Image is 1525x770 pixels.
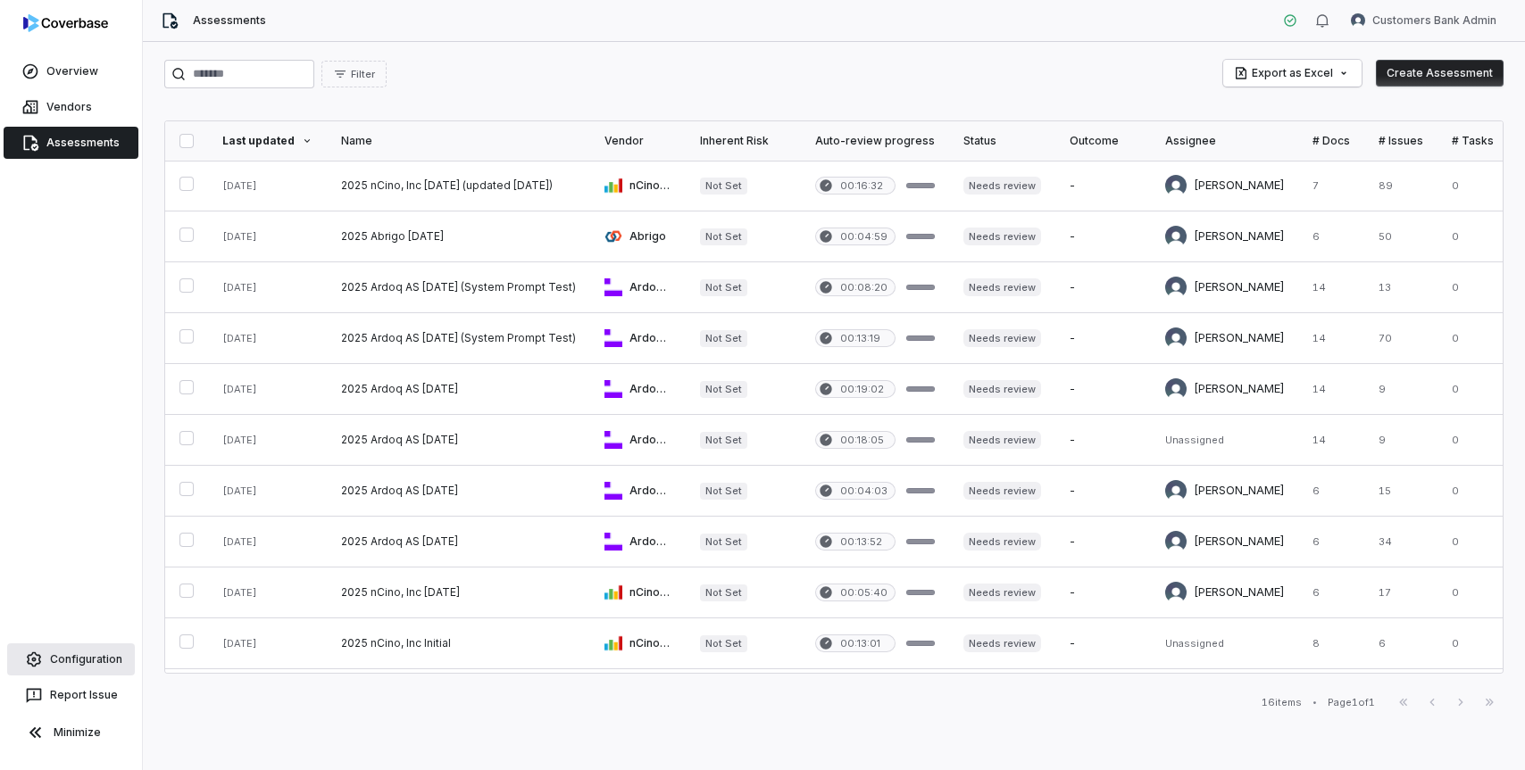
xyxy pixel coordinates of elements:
[23,14,108,32] img: logo-D7KZi-bG.svg
[4,91,138,123] a: Vendors
[1055,161,1151,211] td: -
[7,679,135,711] button: Report Issue
[222,134,312,148] div: Last updated
[1055,364,1151,415] td: -
[1372,13,1496,28] span: Customers Bank Admin
[1165,134,1284,148] div: Assignee
[1340,7,1507,34] button: Customers Bank Admin avatarCustomers Bank Admin
[1223,60,1362,87] button: Export as Excel
[1055,517,1151,567] td: -
[1165,582,1187,603] img: Jamie Dormond avatar
[4,127,138,159] a: Assessments
[1070,134,1137,148] div: Outcome
[1379,134,1423,148] div: # Issues
[4,55,138,87] a: Overview
[193,13,266,28] span: Assessments
[604,134,671,148] div: Vendor
[1351,13,1365,28] img: Customers Bank Admin avatar
[1165,277,1187,298] img: Jamie Dormond avatar
[1055,466,1151,517] td: -
[1328,696,1375,709] div: Page 1 of 1
[1165,327,1187,349] img: Jamie Dormond avatar
[1165,531,1187,552] img: Jamie Dormond avatar
[1055,313,1151,364] td: -
[351,68,375,81] span: Filter
[7,715,135,750] button: Minimize
[341,134,576,148] div: Name
[1055,567,1151,618] td: -
[963,134,1041,148] div: Status
[1165,480,1187,501] img: Jamie Dormond avatar
[1055,262,1151,313] td: -
[1312,134,1350,148] div: # Docs
[1262,696,1302,709] div: 16 items
[1055,415,1151,466] td: -
[1312,696,1317,708] div: •
[1055,618,1151,669] td: -
[815,134,935,148] div: Auto-review progress
[1376,60,1504,87] button: Create Assessment
[7,643,135,675] a: Configuration
[1452,134,1494,148] div: # Tasks
[1165,175,1187,196] img: Jamie Dormond avatar
[321,61,387,87] button: Filter
[1165,378,1187,400] img: Jamie Dormond avatar
[1055,669,1151,720] td: -
[1055,211,1151,262] td: -
[700,134,787,148] div: Inherent Risk
[1165,226,1187,247] img: Jamie Dormond avatar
